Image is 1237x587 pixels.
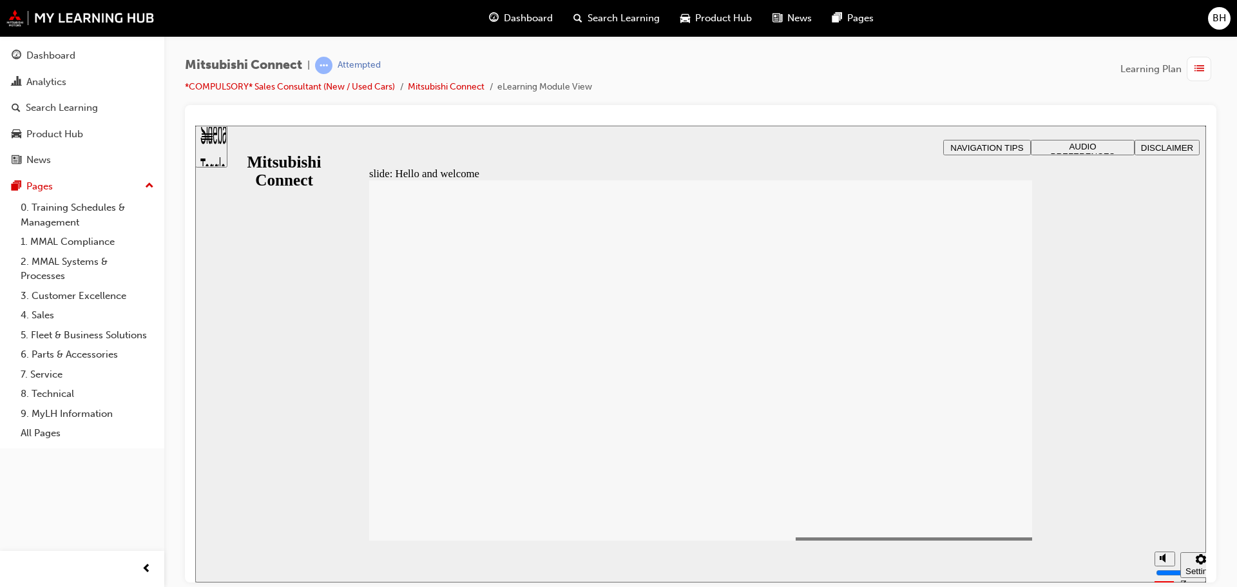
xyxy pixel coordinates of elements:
[12,155,21,166] span: news-icon
[946,17,998,27] span: DISCLAIMER
[26,127,83,142] div: Product Hub
[772,10,782,26] span: news-icon
[822,5,884,32] a: pages-iconPages
[588,11,660,26] span: Search Learning
[489,10,499,26] span: guage-icon
[961,442,1044,452] input: volume
[338,59,381,72] div: Attempted
[307,58,310,73] span: |
[15,286,159,306] a: 3. Customer Excellence
[939,14,1004,30] button: DISCLAIMER
[5,122,159,146] a: Product Hub
[1208,7,1231,30] button: BH
[5,41,159,175] button: DashboardAnalyticsSearch LearningProduct HubNews
[5,175,159,198] button: Pages
[145,178,154,195] span: up-icon
[142,561,151,577] span: prev-icon
[15,252,159,286] a: 2. MMAL Systems & Processes
[479,5,563,32] a: guage-iconDashboard
[185,58,302,73] span: Mitsubishi Connect
[563,5,670,32] a: search-iconSearch Learning
[1120,62,1182,77] span: Learning Plan
[26,75,66,90] div: Analytics
[748,14,836,30] button: NAVIGATION TIPS
[985,452,1011,490] label: Zoom to fit
[26,179,53,194] div: Pages
[959,426,980,441] button: Mute (Ctrl+Alt+M)
[12,129,21,140] span: car-icon
[12,77,21,88] span: chart-icon
[15,423,159,443] a: All Pages
[1213,11,1226,26] span: BH
[836,14,939,30] button: AUDIO PREFERENCES
[755,17,828,27] span: NAVIGATION TIPS
[847,11,874,26] span: Pages
[15,232,159,252] a: 1. MMAL Compliance
[762,5,822,32] a: news-iconNews
[26,153,51,168] div: News
[953,415,1004,457] div: misc controls
[5,148,159,172] a: News
[856,16,920,35] span: AUDIO PREFERENCES
[315,57,332,74] span: learningRecordVerb_ATTEMPT-icon
[15,325,159,345] a: 5. Fleet & Business Solutions
[573,10,582,26] span: search-icon
[787,11,812,26] span: News
[12,50,21,62] span: guage-icon
[15,404,159,424] a: 9. MyLH Information
[832,10,842,26] span: pages-icon
[408,81,484,92] a: Mitsubishi Connect
[670,5,762,32] a: car-iconProduct Hub
[985,427,1026,452] button: Settings
[15,305,159,325] a: 4. Sales
[497,80,592,95] li: eLearning Module View
[12,181,21,193] span: pages-icon
[1194,61,1204,77] span: list-icon
[26,101,98,115] div: Search Learning
[185,81,395,92] a: *COMPULSORY* Sales Consultant (New / Used Cars)
[5,44,159,68] a: Dashboard
[12,102,21,114] span: search-icon
[15,365,159,385] a: 7. Service
[1120,57,1216,81] button: Learning Plan
[680,10,690,26] span: car-icon
[5,70,159,94] a: Analytics
[695,11,752,26] span: Product Hub
[990,441,1021,450] div: Settings
[15,384,159,404] a: 8. Technical
[6,10,155,26] img: mmal
[5,96,159,120] a: Search Learning
[15,345,159,365] a: 6. Parts & Accessories
[504,11,553,26] span: Dashboard
[15,198,159,232] a: 0. Training Schedules & Management
[26,48,75,63] div: Dashboard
